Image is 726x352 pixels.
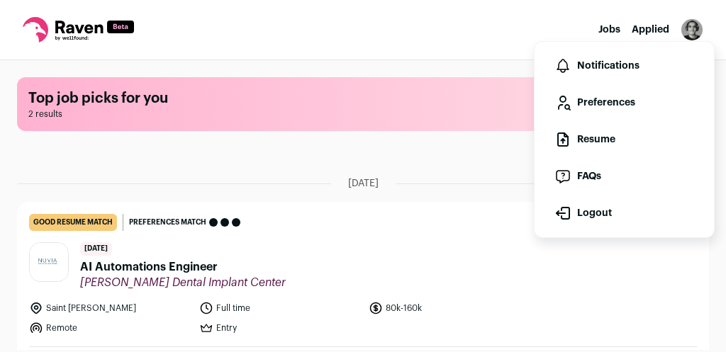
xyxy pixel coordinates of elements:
span: 2 results [28,108,698,120]
li: Saint [PERSON_NAME] [29,301,191,315]
span: Preferences match [129,215,206,229]
button: Open dropdown [681,18,703,41]
span: [PERSON_NAME] Dental Implant Center [80,276,286,290]
span: [DATE] [80,242,112,256]
li: Remote [29,321,191,335]
span: AI Automations Engineer [80,259,286,276]
a: Jobs [598,25,620,35]
li: Entry [199,321,361,335]
a: Resume [546,123,703,157]
span: [DATE] [348,176,379,191]
a: FAQs [546,159,703,193]
button: Logout [546,196,703,230]
img: 18951586-medium_jpg [681,18,703,41]
img: f371db2fea49ca756520147678ce001d1c1f0da4a0c343daddad122dc0cd8649.jpg [30,243,68,281]
a: Notifications [546,49,703,83]
li: 80k-160k [369,301,530,315]
h1: Top job picks for you [28,89,698,108]
a: Preferences [546,86,703,120]
div: good resume match [29,214,117,231]
a: good resume match Preferences match [DATE] AI Automations Engineer [PERSON_NAME] Dental Implant C... [18,203,708,346]
a: Applied [632,25,669,35]
li: Full time [199,301,361,315]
